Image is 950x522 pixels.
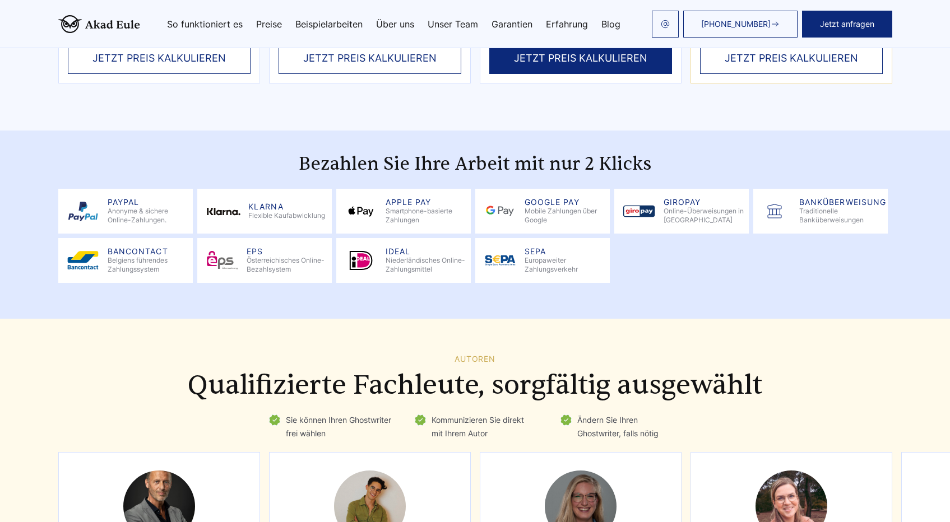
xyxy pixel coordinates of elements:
[701,20,771,29] span: [PHONE_NUMBER]
[295,20,363,29] a: Beispielarbeiten
[414,413,537,440] li: Kommunizieren Sie direkt mit Ihrem Autor
[661,20,670,29] img: email
[480,198,520,225] img: Google pay
[63,198,103,225] img: PayPal
[248,202,325,211] span: Klarna
[268,413,391,440] li: Sie können Ihren Ghostwriter frei wählen
[58,370,892,401] h2: Qualifizierte Fachleute, sorgfältig ausgewählt
[248,211,325,220] span: Flexible Kaufabwicklung
[559,413,683,440] li: Ändern Sie Ihren Ghostwriter, falls nötig
[386,207,466,225] span: Smartphone-basierte Zahlungen
[754,200,795,222] img: Banküberweisung
[108,198,188,207] span: PayPal
[546,20,588,29] a: Erfahrung
[525,256,605,274] span: Europaweiter Zahlungsverkehr
[619,198,659,225] img: GiroPay
[108,207,188,225] span: Anonyme & sichere Online-Zahlungen.
[601,20,620,29] a: Blog
[68,43,251,74] div: JETZT PREIS KALKULIEREN
[58,355,892,363] div: Autoren
[480,247,520,274] img: SEPA
[167,20,243,29] a: So funktioniert es
[341,247,381,274] img: iDEAL
[386,256,466,274] span: Niederländisches Online-Zahlungsmittel
[799,207,887,225] span: Traditionelle Banküberweisungen
[203,198,244,225] img: Klarna
[525,247,605,256] span: SEPA
[428,20,478,29] a: Unser Team
[247,256,327,274] span: Österreichisches Online-Bezahlsystem
[279,43,461,74] div: JETZT PREIS KALKULIEREN
[341,198,381,225] img: Apple Pay
[386,198,466,207] span: Apple Pay
[525,207,605,225] span: Mobile Zahlungen über Google
[802,11,892,38] button: Jetzt anfragen
[247,247,327,256] span: EPS
[58,15,140,33] img: logo
[700,43,883,74] div: JETZT PREIS KALKULIEREN
[108,247,188,256] span: Bancontact
[386,247,466,256] span: iDEAL
[492,20,532,29] a: Garantien
[799,198,887,207] span: Banküberweisung
[664,207,744,225] span: Online-Überweisungen in [GEOGRAPHIC_DATA]
[683,11,798,38] a: [PHONE_NUMBER]
[376,20,414,29] a: Über uns
[202,247,242,274] img: EPS
[256,20,282,29] a: Preise
[664,198,744,207] span: GiroPay
[108,256,188,274] span: Belgiens führendes Zahlungssystem
[489,43,672,74] div: JETZT PREIS KALKULIEREN
[58,153,892,175] h2: Bezahlen Sie Ihre Arbeit mit nur 2 Klicks
[63,247,103,274] img: Bancontact
[525,198,605,207] span: Google pay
